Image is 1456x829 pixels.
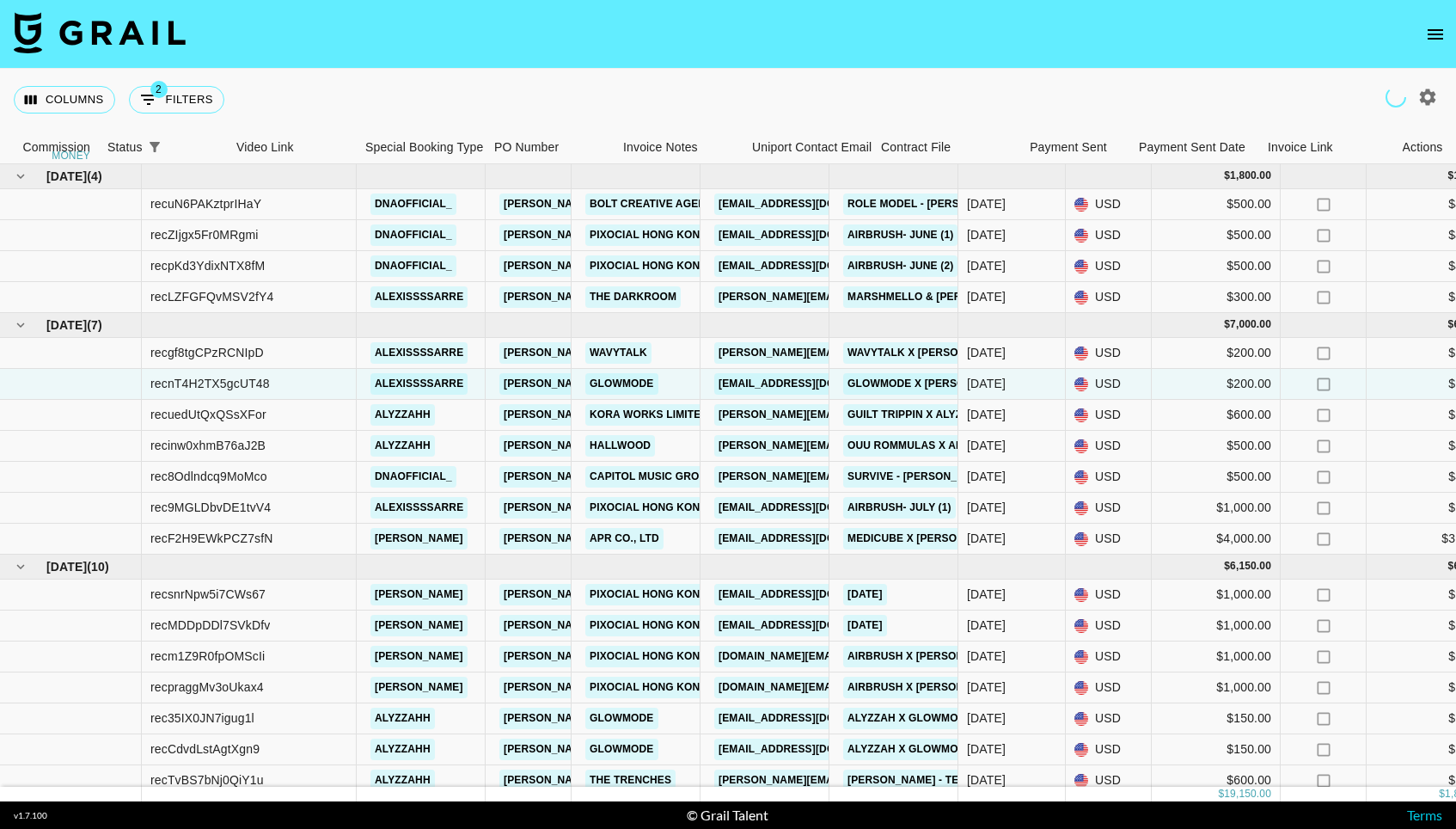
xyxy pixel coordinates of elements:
[967,468,1006,485] div: Jul '25
[87,168,102,185] span: ( 4 )
[1152,189,1281,220] div: $500.00
[150,740,260,758] div: recCdvdLstAgtXgn9
[22,131,90,164] div: Commission
[967,617,1006,634] div: Aug '25
[1385,86,1407,108] span: Refreshing campaigns...
[1152,765,1281,796] div: $600.00
[150,406,266,423] div: recuedUtQxQSsXFor
[714,770,994,791] a: [PERSON_NAME][EMAIL_ADDRESS][DOMAIN_NAME]
[150,499,271,516] div: rec9MGLDbvDE1tvV4
[87,316,102,334] span: ( 7 )
[1066,672,1152,703] div: USD
[687,807,768,824] div: © Grail Talent
[714,646,993,667] a: [DOMAIN_NAME][EMAIL_ADDRESS][DOMAIN_NAME]
[714,615,907,636] a: [EMAIL_ADDRESS][DOMAIN_NAME]
[357,131,486,164] div: Special Booking Type
[1139,131,1245,164] div: Payment Sent Date
[167,135,191,159] button: Sort
[143,135,167,159] button: Show filters
[1407,807,1442,823] a: Terms
[14,12,186,53] img: Grail Talent
[499,466,780,488] a: [PERSON_NAME][EMAIL_ADDRESS][DOMAIN_NAME]
[1066,338,1152,369] div: USD
[843,584,887,605] a: [DATE]
[1403,131,1443,164] div: Actions
[1066,580,1152,611] div: USD
[872,131,1001,164] div: Contract File
[843,739,1006,760] a: Alyzzah X Glowmode vid 2
[615,131,743,164] div: Invoice Notes
[843,435,1000,457] a: ouu rommulas X Alyzzah
[1152,282,1281,313] div: $300.00
[1439,786,1445,801] div: $
[714,342,994,364] a: [PERSON_NAME][EMAIL_ADDRESS][DOMAIN_NAME]
[967,648,1006,665] div: Aug '25
[499,677,780,698] a: [PERSON_NAME][EMAIL_ADDRESS][DOMAIN_NAME]
[1230,169,1271,183] div: 1,800.00
[714,404,994,426] a: [PERSON_NAME][EMAIL_ADDRESS][DOMAIN_NAME]
[370,708,435,729] a: alyzzahh
[1066,189,1152,220] div: USD
[370,584,468,605] a: [PERSON_NAME]
[843,255,957,277] a: Airbrush- June (2)
[499,224,780,246] a: [PERSON_NAME][EMAIL_ADDRESS][DOMAIN_NAME]
[843,466,995,488] a: Survive - [PERSON_NAME]
[499,708,780,729] a: [PERSON_NAME][EMAIL_ADDRESS][DOMAIN_NAME]
[150,226,258,243] div: recZIjgx5Fr0MRgmi
[1268,131,1333,164] div: Invoice Link
[370,373,468,395] a: alexissssarre
[585,466,718,488] a: Capitol Music Group
[370,739,435,760] a: alyzzahh
[714,708,907,729] a: [EMAIL_ADDRESS][DOMAIN_NAME]
[1152,400,1281,431] div: $600.00
[499,342,780,364] a: [PERSON_NAME][EMAIL_ADDRESS][DOMAIN_NAME]
[9,313,33,337] button: hide children
[370,528,468,550] a: [PERSON_NAME]
[585,342,652,364] a: WavyTalk
[150,257,265,274] div: recpKd3YdixNTX8fM
[1152,611,1281,642] div: $1,000.00
[46,558,87,575] span: [DATE]
[150,288,273,305] div: recLZFGFQvMSV2fY4
[228,131,357,164] div: Video Link
[499,373,780,395] a: [PERSON_NAME][EMAIL_ADDRESS][DOMAIN_NAME]
[967,257,1006,274] div: Jun '25
[1066,642,1152,672] div: USD
[585,255,757,277] a: Pixocial Hong Kong Limited
[52,150,90,161] div: money
[1224,786,1271,801] div: 19,150.00
[843,404,988,426] a: Guilt Trippin X Alyzzah
[1066,611,1152,642] div: USD
[14,810,47,821] div: v 1.7.100
[843,373,1017,395] a: Glowmode X [PERSON_NAME]
[46,168,87,185] span: [DATE]
[499,584,780,605] a: [PERSON_NAME][EMAIL_ADDRESS][DOMAIN_NAME]
[499,646,780,667] a: [PERSON_NAME][EMAIL_ADDRESS][DOMAIN_NAME]
[967,437,1006,454] div: Jul '25
[150,617,270,634] div: recMDDpDDl7SVkDfv
[585,373,658,395] a: GLOWMODE
[585,224,757,246] a: Pixocial Hong Kong Limited
[743,131,872,164] div: Uniport Contact Email
[1152,524,1281,555] div: $4,000.00
[967,406,1006,423] div: Jul '25
[843,770,1125,791] a: [PERSON_NAME] - Tell You Straight / Pressure
[1066,765,1152,796] div: USD
[1152,431,1281,462] div: $500.00
[1218,786,1224,801] div: $
[585,708,658,729] a: GLOWMODE
[585,770,676,791] a: The Trenches
[499,528,780,550] a: [PERSON_NAME][EMAIL_ADDRESS][DOMAIN_NAME]
[967,679,1006,696] div: Aug '25
[370,770,435,791] a: alyzzahh
[843,224,957,246] a: Airbrush- June (1)
[585,615,757,636] a: Pixocial Hong Kong Limited
[150,530,273,547] div: recF2H9EWkPCZ7sfN
[87,558,109,575] span: ( 10 )
[1152,220,1281,251] div: $500.00
[370,286,468,308] a: alexissssarre
[1152,734,1281,765] div: $150.00
[486,131,615,164] div: PO Number
[843,286,1218,308] a: Marshmello & [PERSON_NAME] & [PERSON_NAME] - Save My Love
[150,375,270,392] div: recnT4H2TX5gcUT48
